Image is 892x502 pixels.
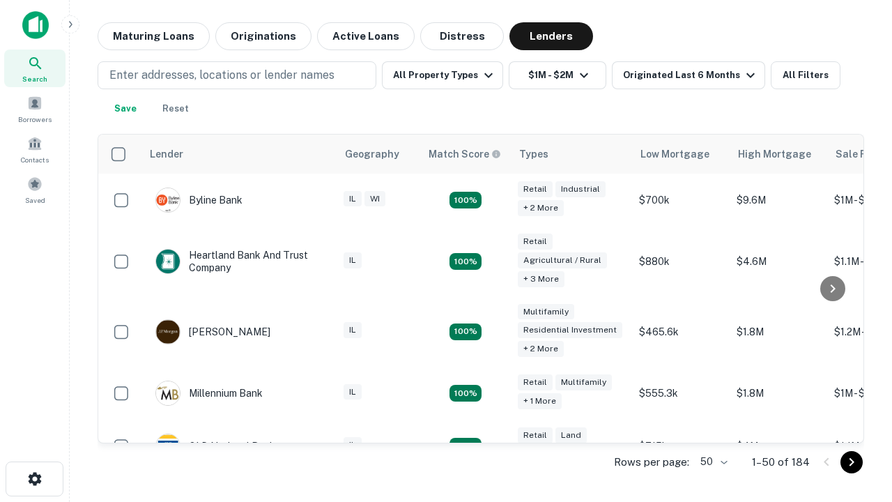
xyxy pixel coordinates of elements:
div: OLD National Bank [155,434,275,459]
span: Search [22,73,47,84]
div: Retail [518,234,553,250]
div: 50 [695,452,730,472]
th: Lender [141,135,337,174]
p: Enter addresses, locations or lender names [109,67,334,84]
h6: Match Score [429,146,498,162]
button: Enter addresses, locations or lender names [98,61,376,89]
td: $700k [632,174,730,227]
div: Matching Properties: 21, hasApolloMatch: undefined [449,192,482,208]
th: Types [511,135,632,174]
a: Search [4,50,66,87]
button: Originations [215,22,312,50]
a: Saved [4,171,66,208]
td: $4M [730,420,827,473]
button: Maturing Loans [98,22,210,50]
div: Retail [518,427,553,443]
div: Matching Properties: 17, hasApolloMatch: undefined [449,253,482,270]
a: Contacts [4,130,66,168]
div: Byline Bank [155,188,243,213]
button: All Property Types [382,61,503,89]
p: Rows per page: [614,454,689,471]
div: Types [519,146,548,162]
th: Capitalize uses an advanced AI algorithm to match your search with the best lender. The match sco... [420,135,511,174]
img: capitalize-icon.png [22,11,49,39]
div: + 2 more [518,341,564,357]
div: Geography [345,146,399,162]
td: $9.6M [730,174,827,227]
img: picture [156,434,180,458]
button: Reset [153,95,198,123]
td: $465.6k [632,297,730,367]
a: Borrowers [4,90,66,128]
div: Originated Last 6 Months [623,67,759,84]
div: Land [555,427,587,443]
div: Capitalize uses an advanced AI algorithm to match your search with the best lender. The match sco... [429,146,501,162]
div: High Mortgage [738,146,811,162]
iframe: Chat Widget [822,390,892,457]
div: + 1 more [518,393,562,409]
td: $1.8M [730,297,827,367]
div: Residential Investment [518,322,622,338]
button: Save your search to get updates of matches that match your search criteria. [103,95,148,123]
div: Industrial [555,181,606,197]
div: Matching Properties: 18, hasApolloMatch: undefined [449,438,482,455]
p: 1–50 of 184 [752,454,810,471]
div: Retail [518,181,553,197]
button: $1M - $2M [509,61,606,89]
div: IL [344,322,362,338]
span: Contacts [21,154,49,165]
td: $715k [632,420,730,473]
button: Originated Last 6 Months [612,61,765,89]
button: Active Loans [317,22,415,50]
div: Multifamily [518,304,574,320]
div: IL [344,384,362,400]
td: $880k [632,227,730,297]
img: picture [156,250,180,273]
div: IL [344,252,362,268]
img: picture [156,320,180,344]
div: Multifamily [555,374,612,390]
div: Retail [518,374,553,390]
div: Low Mortgage [640,146,709,162]
div: WI [364,191,385,207]
span: Borrowers [18,114,52,125]
div: IL [344,191,362,207]
div: Lender [150,146,183,162]
div: Matching Properties: 16, hasApolloMatch: undefined [449,385,482,402]
div: + 3 more [518,271,564,287]
div: Heartland Bank And Trust Company [155,249,323,274]
button: Distress [420,22,504,50]
th: Low Mortgage [632,135,730,174]
img: picture [156,188,180,212]
div: Matching Properties: 27, hasApolloMatch: undefined [449,324,482,340]
button: Go to next page [840,451,863,473]
img: picture [156,381,180,405]
div: Agricultural / Rural [518,252,607,268]
div: Millennium Bank [155,381,263,406]
div: [PERSON_NAME] [155,319,270,344]
div: IL [344,437,362,453]
td: $1.8M [730,367,827,420]
td: $4.6M [730,227,827,297]
span: Saved [25,195,45,206]
th: Geography [337,135,420,174]
th: High Mortgage [730,135,827,174]
td: $555.3k [632,367,730,420]
button: Lenders [509,22,593,50]
div: + 2 more [518,200,564,216]
button: All Filters [771,61,840,89]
